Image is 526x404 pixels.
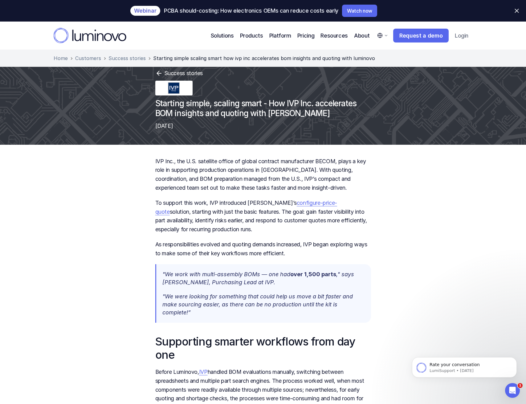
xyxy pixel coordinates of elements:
[342,5,377,17] a: Watch now
[155,240,371,258] p: As responsibilities evolved and quoting demands increased, IVP began exploring ways to make some ...
[455,32,468,39] p: Login
[399,32,442,39] p: Request a demo
[153,56,375,61] span: Starting simple scaling smart how ivp inc accelerates bom insights and quoting with luminovo
[158,82,190,94] img: IVP group logo
[155,200,337,215] a: configure-price-quote
[155,335,371,362] h2: Supporting smarter workflows from day one
[297,31,314,40] a: Pricing
[134,8,157,13] p: Webinar
[155,99,371,118] h1: Starting simple, scaling smart - How IVP Inc. accelerates BOM insights and quoting with [PERSON_N...
[104,57,106,60] img: separator
[162,293,365,317] p: "We were looking for something that could help us move a bit faster and make sourcing easier, as ...
[320,31,348,40] p: Resources
[393,29,449,43] a: Request a demo
[164,8,338,14] p: PCBA should-costing: How electronics OEMs can reduce costs early
[54,56,473,61] nav: Breadcrumb
[54,56,68,61] a: Home
[108,56,146,61] a: Success stories
[155,121,371,131] p: [DATE]
[148,57,151,60] img: separator
[211,31,234,40] p: Solutions
[164,69,371,78] p: Success stories
[403,344,526,387] iframe: Intercom notifications message
[505,383,520,398] iframe: Intercom live chat
[162,270,365,286] p: "We work with multi-assembly BOMs — one had ," says [PERSON_NAME], Purchasing Lead at IVP.
[199,369,208,375] a: IVP
[451,29,472,42] a: Login
[70,57,73,60] img: separator
[347,8,372,13] p: Watch now
[155,157,371,192] p: IVP Inc., the U.S. satellite office of global contract manufacturer BECOM, plays a key role in su...
[75,56,101,61] a: Customers
[155,199,371,234] p: To support this work, IVP introduced [PERSON_NAME]’s solution, starting with just the basic featu...
[269,31,291,40] p: Platform
[240,31,263,40] p: Products
[518,383,523,388] span: 1
[290,271,336,277] strong: over 1,500 parts
[354,31,369,40] p: About
[155,69,371,78] a: Success stories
